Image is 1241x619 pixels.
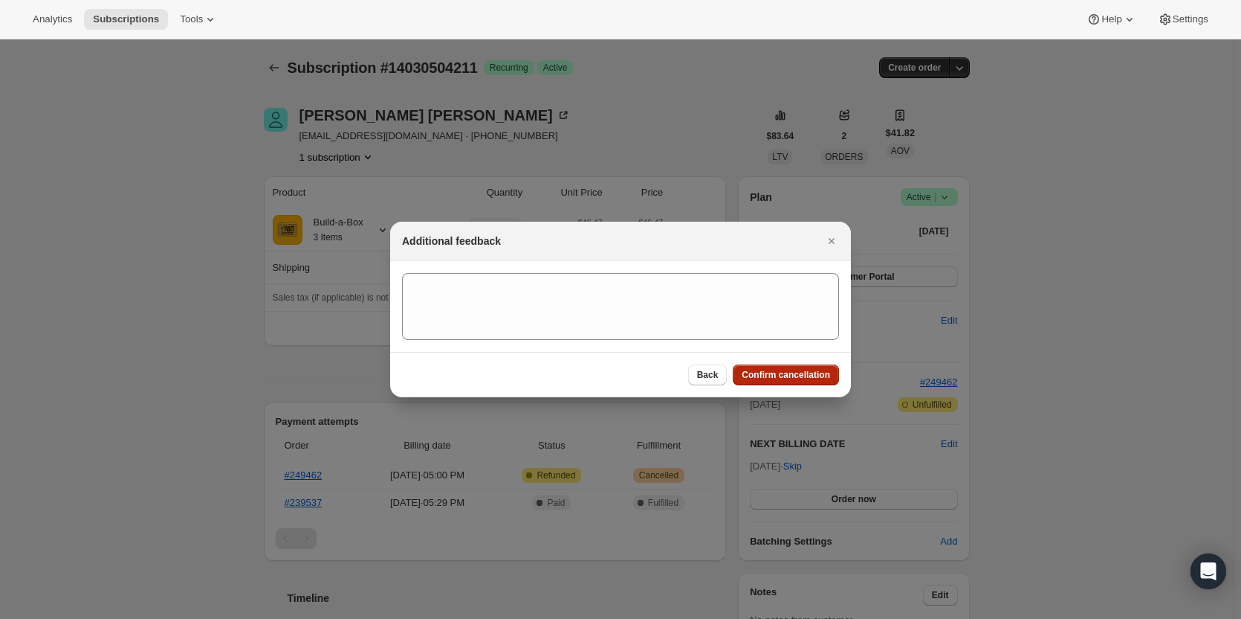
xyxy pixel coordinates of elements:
button: Analytics [24,9,81,30]
button: Settings [1149,9,1217,30]
span: Back [697,369,719,381]
span: Help [1101,13,1121,25]
button: Subscriptions [84,9,168,30]
span: Tools [180,13,203,25]
span: Analytics [33,13,72,25]
button: Back [688,365,728,385]
div: Open Intercom Messenger [1190,554,1226,589]
h2: Additional feedback [402,234,501,248]
span: Subscriptions [93,13,159,25]
button: Confirm cancellation [733,365,839,385]
span: Settings [1173,13,1208,25]
button: Tools [171,9,227,30]
span: Confirm cancellation [742,369,830,381]
button: Help [1078,9,1145,30]
button: Close [821,231,842,251]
